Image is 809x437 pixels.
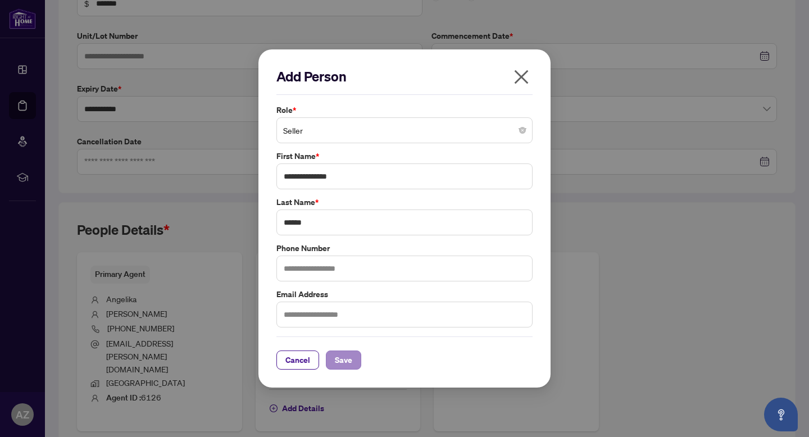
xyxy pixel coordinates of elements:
span: close-circle [519,127,526,134]
label: Last Name [276,196,533,208]
span: Seller [283,120,526,141]
span: close [512,68,530,86]
button: Open asap [764,398,798,431]
label: Email Address [276,288,533,301]
button: Cancel [276,350,319,370]
button: Save [326,350,361,370]
label: First Name [276,150,533,162]
h2: Add Person [276,67,533,85]
label: Role [276,104,533,116]
label: Phone Number [276,242,533,254]
span: Save [335,351,352,369]
span: Cancel [285,351,310,369]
